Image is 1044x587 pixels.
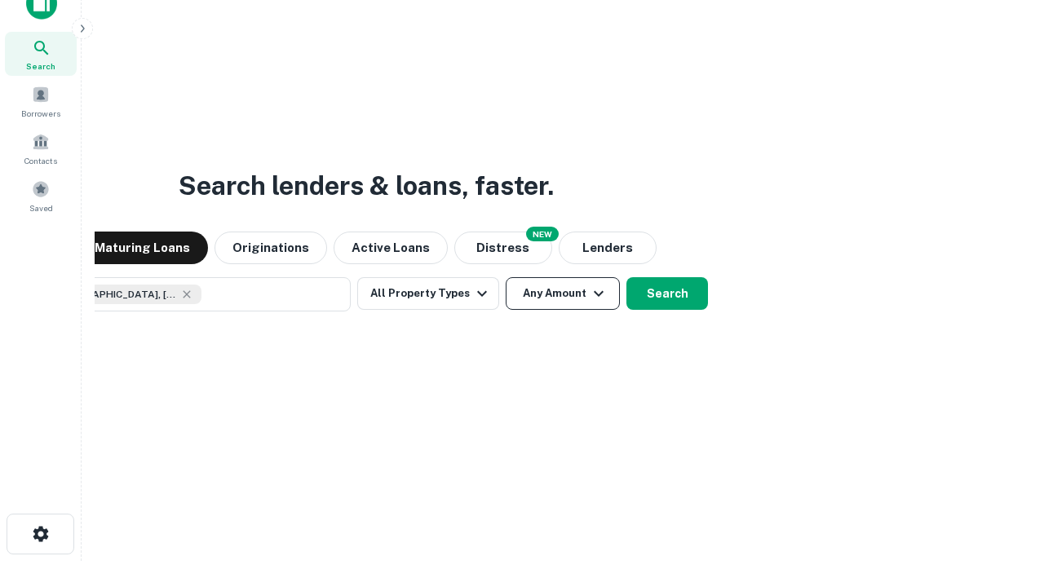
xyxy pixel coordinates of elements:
div: NEW [526,227,559,241]
iframe: Chat Widget [962,457,1044,535]
span: [GEOGRAPHIC_DATA], [GEOGRAPHIC_DATA], [GEOGRAPHIC_DATA] [55,287,177,302]
a: Search [5,32,77,76]
a: Contacts [5,126,77,170]
button: Originations [215,232,327,264]
button: Lenders [559,232,657,264]
h3: Search lenders & loans, faster. [179,166,554,205]
button: Active Loans [334,232,448,264]
button: Search [626,277,708,310]
span: Borrowers [21,107,60,120]
button: All Property Types [357,277,499,310]
button: Search distressed loans with lien and other non-mortgage details. [454,232,552,264]
span: Contacts [24,154,57,167]
button: Any Amount [506,277,620,310]
a: Borrowers [5,79,77,123]
span: Saved [29,201,53,214]
a: Saved [5,174,77,218]
button: Maturing Loans [77,232,208,264]
button: [GEOGRAPHIC_DATA], [GEOGRAPHIC_DATA], [GEOGRAPHIC_DATA] [24,277,351,311]
span: Search [26,60,55,73]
